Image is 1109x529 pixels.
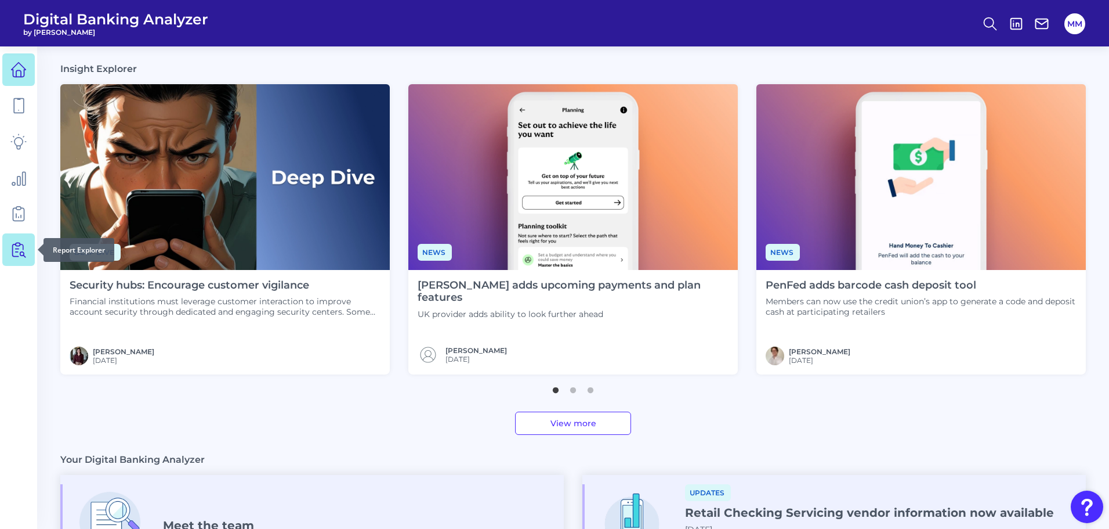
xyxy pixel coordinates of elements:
[766,296,1077,317] p: Members can now use the credit union’s app to generate a code and deposit cash at participating r...
[685,487,731,498] a: Updates
[515,412,631,435] a: View more
[70,296,380,317] p: Financial institutions must leverage customer interaction to improve account security through ded...
[44,238,114,262] div: Report Explorer
[93,356,154,365] span: [DATE]
[585,382,596,393] button: 3
[766,244,800,261] span: News
[70,279,380,292] h4: Security hubs: Encourage customer vigilance
[766,246,800,257] a: News
[567,382,579,393] button: 2
[60,63,137,75] h3: Insight Explorer
[445,355,507,364] span: [DATE]
[23,28,208,37] span: by [PERSON_NAME]
[1071,491,1103,523] button: Open Resource Center
[60,84,390,270] img: Deep Dives with Right Label.png
[766,347,784,365] img: MIchael McCaw
[550,382,561,393] button: 1
[418,309,729,319] p: UK provider adds ability to look further ahead
[60,454,205,466] h3: Your Digital Banking Analyzer
[789,347,850,356] a: [PERSON_NAME]
[789,356,850,365] span: [DATE]
[766,279,1077,292] h4: PenFed adds barcode cash deposit tool
[418,279,729,304] h4: [PERSON_NAME] adds upcoming payments and plan features
[23,10,208,28] span: Digital Banking Analyzer
[685,484,731,501] span: Updates
[418,246,452,257] a: News
[1064,13,1085,34] button: MM
[70,347,88,365] img: RNFetchBlobTmp_0b8yx2vy2p867rz195sbp4h.png
[445,346,507,355] a: [PERSON_NAME]
[756,84,1086,270] img: News - Phone.png
[93,347,154,356] a: [PERSON_NAME]
[685,506,1054,520] h4: Retail Checking Servicing vendor information now available
[418,244,452,261] span: News
[408,84,738,270] img: News - Phone (4).png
